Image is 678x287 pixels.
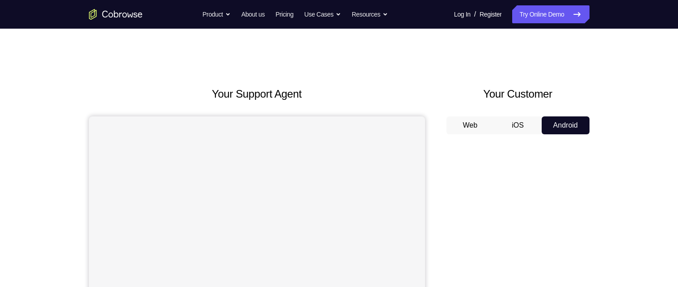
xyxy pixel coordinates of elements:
a: Try Online Demo [512,5,589,23]
span: / [474,9,476,20]
button: Use Cases [304,5,341,23]
button: Web [446,116,494,134]
button: Resources [352,5,388,23]
button: Product [202,5,231,23]
a: About us [241,5,265,23]
h2: Your Customer [446,86,590,102]
button: Android [542,116,590,134]
a: Log In [454,5,471,23]
a: Go to the home page [89,9,143,20]
button: iOS [494,116,542,134]
a: Register [480,5,501,23]
h2: Your Support Agent [89,86,425,102]
a: Pricing [275,5,293,23]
